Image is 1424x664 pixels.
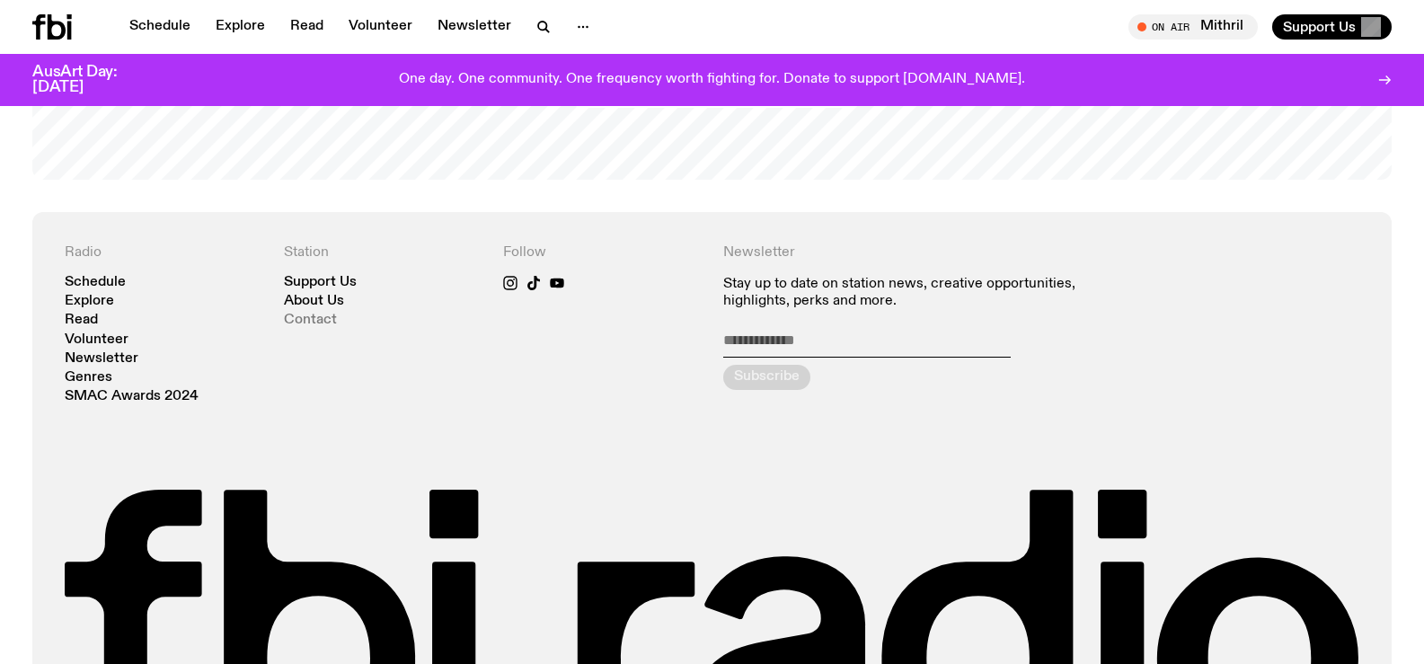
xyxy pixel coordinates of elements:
[205,14,276,40] a: Explore
[32,65,147,95] h3: AusArt Day: [DATE]
[119,14,201,40] a: Schedule
[399,72,1025,88] p: One day. One community. One frequency worth fighting for. Donate to support [DOMAIN_NAME].
[1283,19,1356,35] span: Support Us
[723,365,810,390] button: Subscribe
[1272,14,1392,40] button: Support Us
[65,352,138,366] a: Newsletter
[65,276,126,289] a: Schedule
[284,314,337,327] a: Contact
[65,371,112,385] a: Genres
[503,244,701,261] h4: Follow
[723,244,1140,261] h4: Newsletter
[65,295,114,308] a: Explore
[723,276,1140,310] p: Stay up to date on station news, creative opportunities, highlights, perks and more.
[65,333,128,347] a: Volunteer
[338,14,423,40] a: Volunteer
[65,390,199,403] a: SMAC Awards 2024
[284,295,344,308] a: About Us
[284,244,482,261] h4: Station
[284,276,357,289] a: Support Us
[65,244,262,261] h4: Radio
[427,14,522,40] a: Newsletter
[65,314,98,327] a: Read
[1128,14,1258,40] button: On AirMithril
[279,14,334,40] a: Read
